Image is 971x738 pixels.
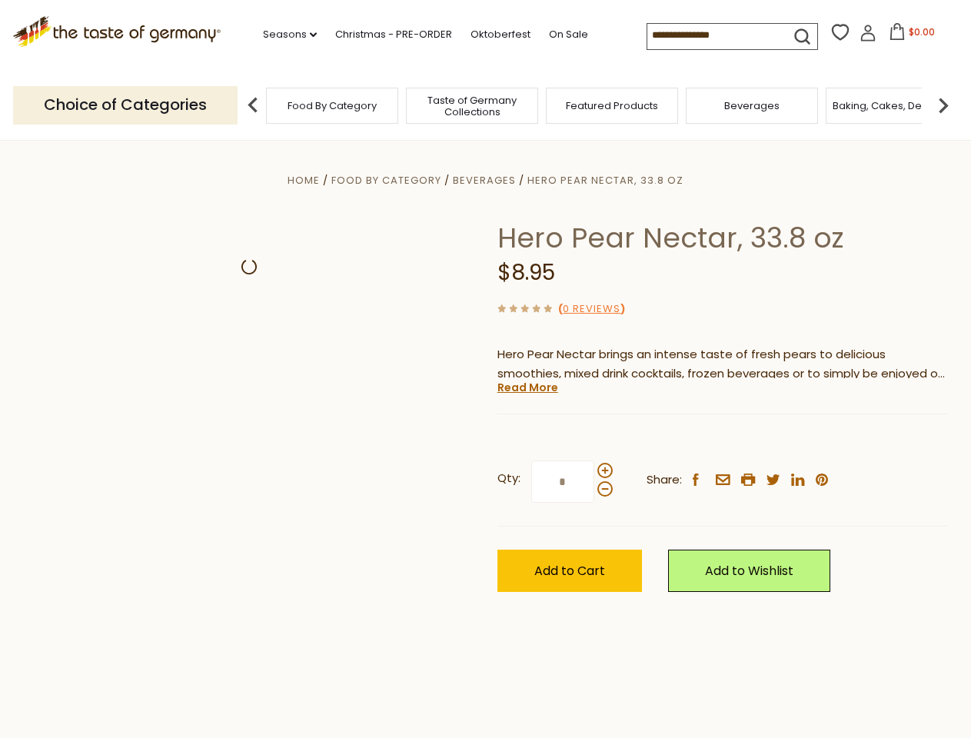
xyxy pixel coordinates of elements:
[13,86,238,124] p: Choice of Categories
[497,550,642,592] button: Add to Cart
[411,95,534,118] a: Taste of Germany Collections
[668,550,830,592] a: Add to Wishlist
[497,345,947,384] p: Hero Pear Nectar brings an intense taste of fresh pears to delicious smoothies, mixed drink cockt...
[527,173,683,188] a: Hero Pear Nectar, 33.8 oz
[566,100,658,111] a: Featured Products
[724,100,780,111] a: Beverages
[833,100,952,111] a: Baking, Cakes, Desserts
[471,26,530,43] a: Oktoberfest
[880,23,945,46] button: $0.00
[263,26,317,43] a: Seasons
[531,460,594,503] input: Qty:
[534,562,605,580] span: Add to Cart
[288,100,377,111] a: Food By Category
[238,90,268,121] img: previous arrow
[497,258,555,288] span: $8.95
[909,25,935,38] span: $0.00
[288,173,320,188] a: Home
[928,90,959,121] img: next arrow
[331,173,441,188] a: Food By Category
[453,173,516,188] a: Beverages
[647,470,682,490] span: Share:
[558,301,625,316] span: ( )
[497,221,947,255] h1: Hero Pear Nectar, 33.8 oz
[563,301,620,317] a: 0 Reviews
[497,469,520,488] strong: Qty:
[335,26,452,43] a: Christmas - PRE-ORDER
[497,380,558,395] a: Read More
[549,26,588,43] a: On Sale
